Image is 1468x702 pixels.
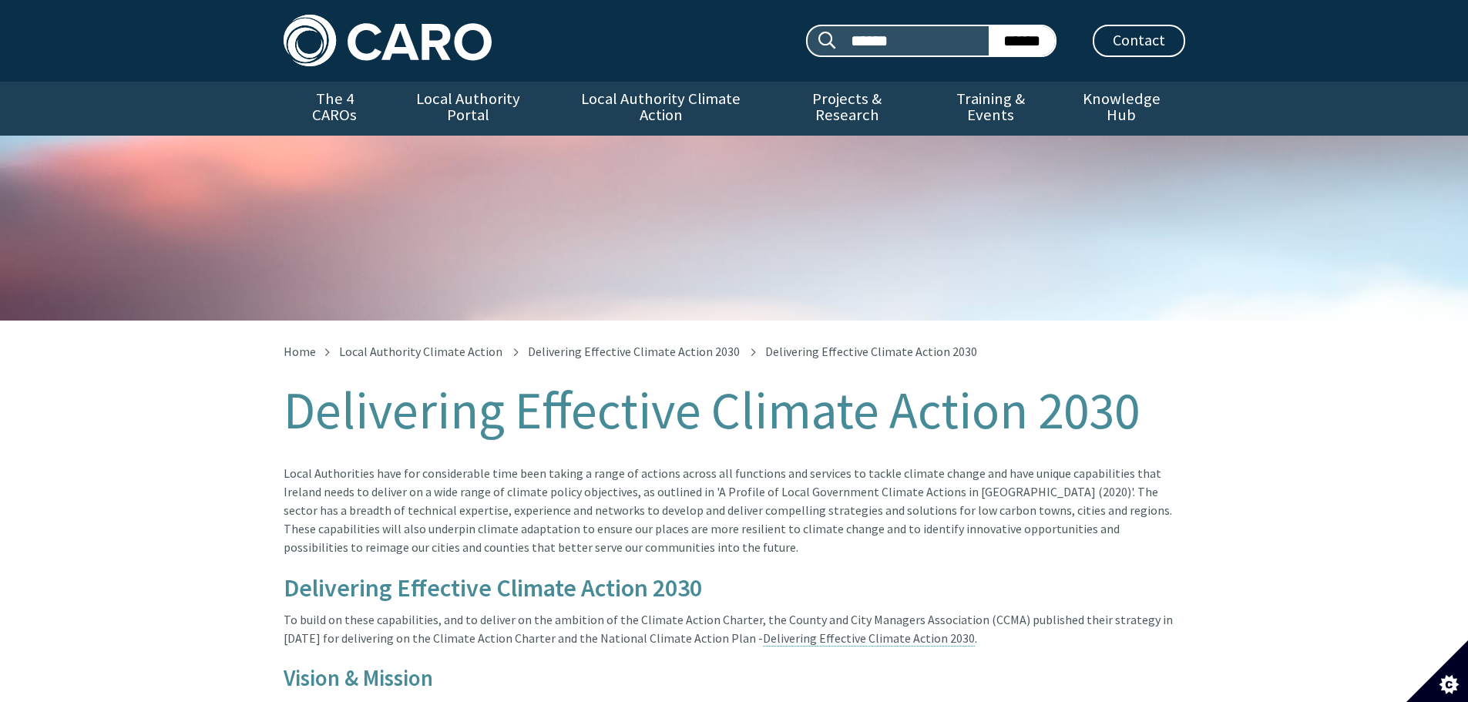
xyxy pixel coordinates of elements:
[528,344,740,359] a: Delivering Effective Climate Action 2030
[765,344,977,359] span: Delivering Effective Climate Action 2030
[339,344,502,359] a: Local Authority Climate Action
[1406,640,1468,702] button: Set cookie preferences
[284,382,1185,439] h1: Delivering Effective Climate Action 2030
[923,82,1058,136] a: Training & Events
[386,82,551,136] a: Local Authority Portal
[1093,25,1185,57] a: Contact
[284,344,316,359] a: Home
[284,666,1185,690] h4: Vision & Mission
[284,575,1185,602] h3: Delivering Effective Climate Action 2030
[551,82,771,136] a: Local Authority Climate Action
[763,630,975,647] a: Delivering Effective Climate Action 2030
[284,82,386,136] a: The 4 CAROs
[284,15,492,66] img: Caro logo
[771,82,923,136] a: Projects & Research
[284,610,1185,666] div: To build on these capabilities, and to deliver on the ambition of the Climate Action Charter, the...
[284,464,1185,575] div: Local Authorities have for considerable time been taking a range of actions across all functions ...
[1058,82,1184,136] a: Knowledge Hub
